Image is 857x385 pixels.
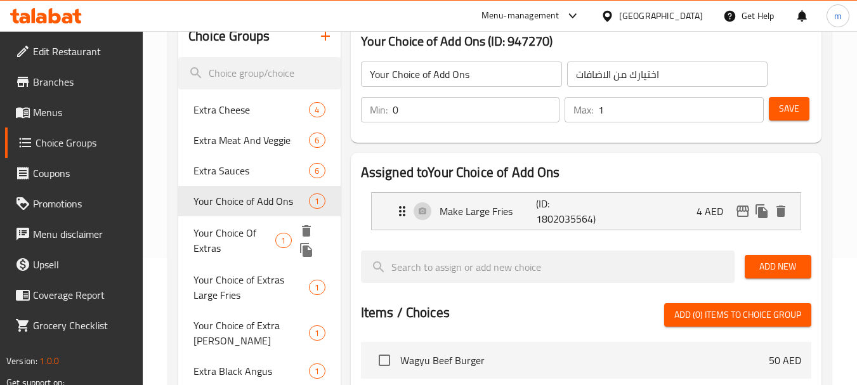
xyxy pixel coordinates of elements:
[400,353,769,368] span: Wagyu Beef Burger
[5,127,143,158] a: Choice Groups
[372,193,801,230] div: Expand
[178,264,340,310] div: Your Choice of Extras Large Fries1
[33,166,133,181] span: Coupons
[370,102,388,117] p: Min:
[536,196,601,226] p: (ID: 1802035564)
[769,353,801,368] p: 50 AED
[310,104,324,116] span: 4
[481,8,559,23] div: Menu-management
[5,249,143,280] a: Upsell
[310,282,324,294] span: 1
[33,318,133,333] span: Grocery Checklist
[697,204,733,219] p: 4 AED
[275,233,291,248] div: Choices
[33,105,133,120] span: Menus
[733,202,752,221] button: edit
[309,133,325,148] div: Choices
[755,259,801,275] span: Add New
[33,74,133,89] span: Branches
[745,255,811,278] button: Add New
[33,287,133,303] span: Coverage Report
[619,9,703,23] div: [GEOGRAPHIC_DATA]
[193,272,309,303] span: Your Choice of Extras Large Fries
[361,163,811,182] h2: Assigned to Your Choice of Add Ons
[752,202,771,221] button: duplicate
[297,221,316,240] button: delete
[39,353,59,369] span: 1.0.0
[309,102,325,117] div: Choices
[5,158,143,188] a: Coupons
[771,202,790,221] button: delete
[33,196,133,211] span: Promotions
[178,186,340,216] div: Your Choice of Add Ons1
[310,134,324,147] span: 6
[193,318,309,348] span: Your Choice of Extra [PERSON_NAME]
[193,163,309,178] span: Extra Sauces
[188,27,270,46] h2: Choice Groups
[178,155,340,186] div: Extra Sauces6
[371,347,398,374] span: Select choice
[309,280,325,295] div: Choices
[361,303,450,322] h2: Items / Choices
[193,133,309,148] span: Extra Meat And Veggie
[178,310,340,356] div: Your Choice of Extra [PERSON_NAME]1
[310,365,324,377] span: 1
[309,363,325,379] div: Choices
[36,135,133,150] span: Choice Groups
[178,216,340,264] div: Your Choice Of Extras1deleteduplicate
[309,325,325,341] div: Choices
[310,165,324,177] span: 6
[664,303,811,327] button: Add (0) items to choice group
[361,31,811,51] h3: Your Choice of Add Ons (ID: 947270)
[193,193,309,209] span: Your Choice of Add Ons
[193,363,309,379] span: Extra Black Angus
[33,257,133,272] span: Upsell
[33,226,133,242] span: Menu disclaimer
[361,251,735,283] input: search
[6,353,37,369] span: Version:
[769,97,809,121] button: Save
[5,67,143,97] a: Branches
[573,102,593,117] p: Max:
[178,57,340,89] input: search
[193,225,275,256] span: Your Choice Of Extras
[193,102,309,117] span: Extra Cheese
[297,240,316,259] button: duplicate
[310,327,324,339] span: 1
[5,310,143,341] a: Grocery Checklist
[276,235,291,247] span: 1
[33,44,133,59] span: Edit Restaurant
[361,187,811,235] li: Expand
[310,195,324,207] span: 1
[5,280,143,310] a: Coverage Report
[5,188,143,219] a: Promotions
[834,9,842,23] span: m
[178,95,340,125] div: Extra Cheese4
[309,163,325,178] div: Choices
[5,36,143,67] a: Edit Restaurant
[674,307,801,323] span: Add (0) items to choice group
[5,97,143,127] a: Menus
[178,125,340,155] div: Extra Meat And Veggie6
[5,219,143,249] a: Menu disclaimer
[779,101,799,117] span: Save
[440,204,537,219] p: Make Large Fries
